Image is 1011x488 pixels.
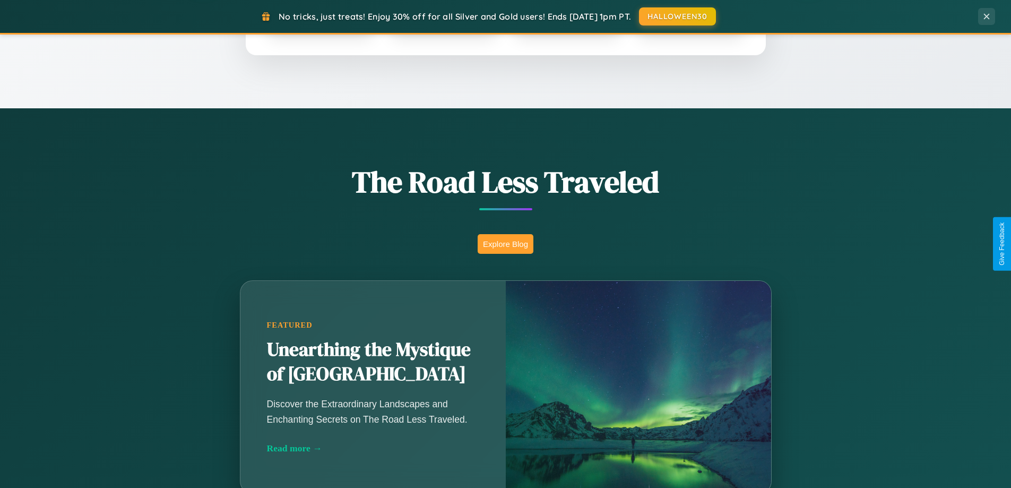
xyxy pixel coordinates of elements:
[639,7,716,25] button: HALLOWEEN30
[998,222,1006,266] div: Give Feedback
[267,321,479,330] div: Featured
[478,234,533,254] button: Explore Blog
[267,338,479,387] h2: Unearthing the Mystique of [GEOGRAPHIC_DATA]
[279,11,631,22] span: No tricks, just treats! Enjoy 30% off for all Silver and Gold users! Ends [DATE] 1pm PT.
[267,443,479,454] div: Read more →
[187,161,824,202] h1: The Road Less Traveled
[267,397,479,426] p: Discover the Extraordinary Landscapes and Enchanting Secrets on The Road Less Traveled.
